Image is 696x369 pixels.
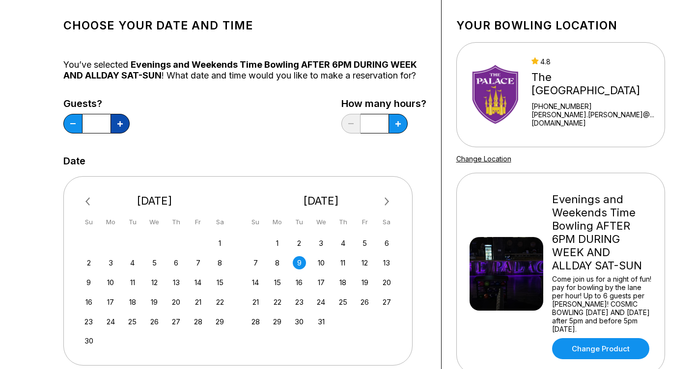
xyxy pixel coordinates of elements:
div: Choose Thursday, December 4th, 2025 [336,237,350,250]
div: Choose Wednesday, December 17th, 2025 [314,276,328,289]
div: Choose Saturday, November 15th, 2025 [213,276,226,289]
div: Choose Wednesday, November 12th, 2025 [148,276,161,289]
div: Choose Tuesday, December 2nd, 2025 [293,237,306,250]
div: Choose Saturday, December 20th, 2025 [380,276,393,289]
div: Choose Sunday, December 21st, 2025 [249,295,262,309]
div: Sa [380,215,393,229]
a: Change Location [456,155,511,163]
div: Choose Tuesday, November 25th, 2025 [126,315,139,328]
div: Choose Sunday, November 9th, 2025 [82,276,95,289]
label: Date [63,156,85,166]
div: Choose Saturday, November 29th, 2025 [213,315,226,328]
div: Choose Friday, December 19th, 2025 [358,276,371,289]
div: Choose Saturday, December 27th, 2025 [380,295,393,309]
div: Choose Sunday, November 30th, 2025 [82,334,95,347]
div: Choose Sunday, December 14th, 2025 [249,276,262,289]
a: Change Product [552,338,649,359]
div: Choose Wednesday, November 19th, 2025 [148,295,161,309]
div: Su [249,215,262,229]
div: We [148,215,161,229]
div: Tu [126,215,139,229]
div: Choose Saturday, November 1st, 2025 [213,237,226,250]
div: Choose Wednesday, December 31st, 2025 [314,315,328,328]
div: Mo [104,215,117,229]
div: Choose Friday, November 14th, 2025 [192,276,205,289]
div: Fr [358,215,371,229]
div: Choose Wednesday, November 5th, 2025 [148,256,161,269]
div: Choose Monday, November 3rd, 2025 [104,256,117,269]
div: Choose Saturday, December 13th, 2025 [380,256,393,269]
div: Choose Thursday, November 13th, 2025 [169,276,183,289]
div: Choose Friday, December 12th, 2025 [358,256,371,269]
div: Sa [213,215,226,229]
div: Choose Thursday, November 6th, 2025 [169,256,183,269]
div: Choose Monday, December 1st, 2025 [271,237,284,250]
div: Choose Sunday, December 28th, 2025 [249,315,262,328]
div: 4.8 [531,57,660,66]
a: [PERSON_NAME].[PERSON_NAME]@...[DOMAIN_NAME] [531,110,660,127]
label: How many hours? [341,98,426,109]
div: Choose Thursday, December 18th, 2025 [336,276,350,289]
div: Choose Thursday, December 25th, 2025 [336,295,350,309]
div: Choose Sunday, November 23rd, 2025 [82,315,95,328]
div: [DATE] [79,194,231,208]
div: [PHONE_NUMBER] [531,102,660,110]
div: Evenings and Weekends Time Bowling AFTER 6PM DURING WEEK AND ALLDAY SAT-SUN [552,193,652,272]
div: Th [336,215,350,229]
div: Choose Tuesday, November 18th, 2025 [126,295,139,309]
div: [DATE] [245,194,397,208]
div: Th [169,215,183,229]
button: Next Month [379,194,395,210]
div: Choose Sunday, November 2nd, 2025 [82,256,95,269]
h1: Your bowling location [456,19,665,32]
h1: Choose your Date and time [63,19,426,32]
div: Choose Wednesday, December 3rd, 2025 [314,237,328,250]
span: Evenings and Weekends Time Bowling AFTER 6PM DURING WEEK AND ALLDAY SAT-SUN [63,59,417,80]
div: Choose Tuesday, November 11th, 2025 [126,276,139,289]
div: Su [82,215,95,229]
div: Choose Monday, December 29th, 2025 [271,315,284,328]
div: Choose Wednesday, December 24th, 2025 [314,295,328,309]
div: Choose Wednesday, December 10th, 2025 [314,256,328,269]
div: Choose Friday, December 5th, 2025 [358,237,371,250]
div: Choose Thursday, November 20th, 2025 [169,295,183,309]
div: The [GEOGRAPHIC_DATA] [531,71,660,97]
div: Choose Wednesday, November 26th, 2025 [148,315,161,328]
div: Choose Tuesday, December 16th, 2025 [293,276,306,289]
div: Choose Monday, November 10th, 2025 [104,276,117,289]
div: Choose Tuesday, December 23rd, 2025 [293,295,306,309]
div: Choose Sunday, November 16th, 2025 [82,295,95,309]
div: month 2025-12 [248,236,395,328]
div: month 2025-11 [81,236,228,348]
div: Choose Friday, November 7th, 2025 [192,256,205,269]
div: Choose Monday, December 22nd, 2025 [271,295,284,309]
div: Choose Thursday, November 27th, 2025 [169,315,183,328]
div: Fr [192,215,205,229]
div: Mo [271,215,284,229]
div: Choose Saturday, December 6th, 2025 [380,237,393,250]
div: Choose Monday, December 8th, 2025 [271,256,284,269]
div: We [314,215,328,229]
div: Choose Friday, December 26th, 2025 [358,295,371,309]
div: Tu [293,215,306,229]
div: Choose Tuesday, December 30th, 2025 [293,315,306,328]
div: Choose Thursday, December 11th, 2025 [336,256,350,269]
div: Choose Monday, November 17th, 2025 [104,295,117,309]
div: You’ve selected ! What date and time would you like to make a reservation for? [63,59,426,81]
div: Choose Friday, November 21st, 2025 [192,295,205,309]
label: Guests? [63,98,130,109]
div: Choose Sunday, December 7th, 2025 [249,256,262,269]
div: Choose Friday, November 28th, 2025 [192,315,205,328]
img: Evenings and Weekends Time Bowling AFTER 6PM DURING WEEK AND ALLDAY SAT-SUN [470,237,543,311]
div: Choose Tuesday, November 4th, 2025 [126,256,139,269]
div: Choose Saturday, November 8th, 2025 [213,256,226,269]
div: Choose Monday, November 24th, 2025 [104,315,117,328]
div: Come join us for a night of fun! pay for bowling by the lane per hour! Up to 6 guests per [PERSON... [552,275,652,333]
div: Choose Tuesday, December 9th, 2025 [293,256,306,269]
div: Choose Saturday, November 22nd, 2025 [213,295,226,309]
div: Choose Monday, December 15th, 2025 [271,276,284,289]
button: Previous Month [81,194,97,210]
img: The Palace Family Entertainment Center [470,58,523,132]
